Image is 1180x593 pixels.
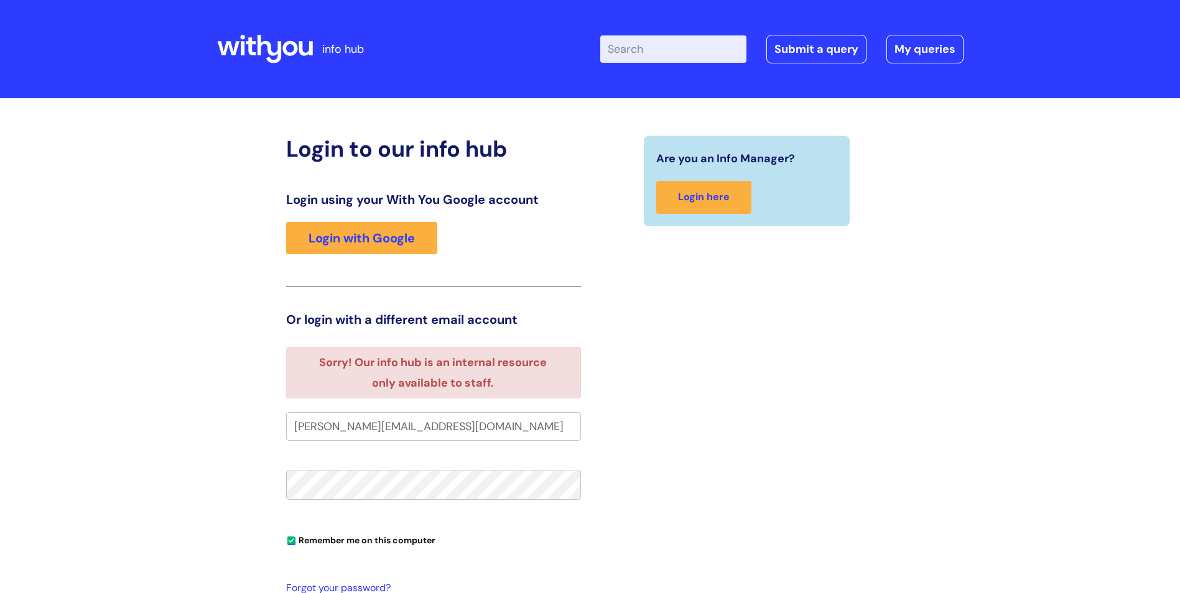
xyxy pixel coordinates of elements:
[286,532,435,546] label: Remember me on this computer
[322,39,364,59] p: info hub
[286,136,581,162] h2: Login to our info hub
[286,530,581,549] div: You can uncheck this option if you're logging in from a shared device
[287,537,295,545] input: Remember me on this computer
[286,312,581,327] h3: Or login with a different email account
[600,35,746,63] input: Search
[886,35,964,63] a: My queries
[308,352,559,393] li: Sorry! Our info hub is an internal resource only available to staff.
[286,412,581,441] input: Your e-mail address
[286,192,581,207] h3: Login using your With You Google account
[656,149,795,168] span: Are you an Info Manager?
[766,35,866,63] a: Submit a query
[286,222,437,254] a: Login with Google
[656,181,751,214] a: Login here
